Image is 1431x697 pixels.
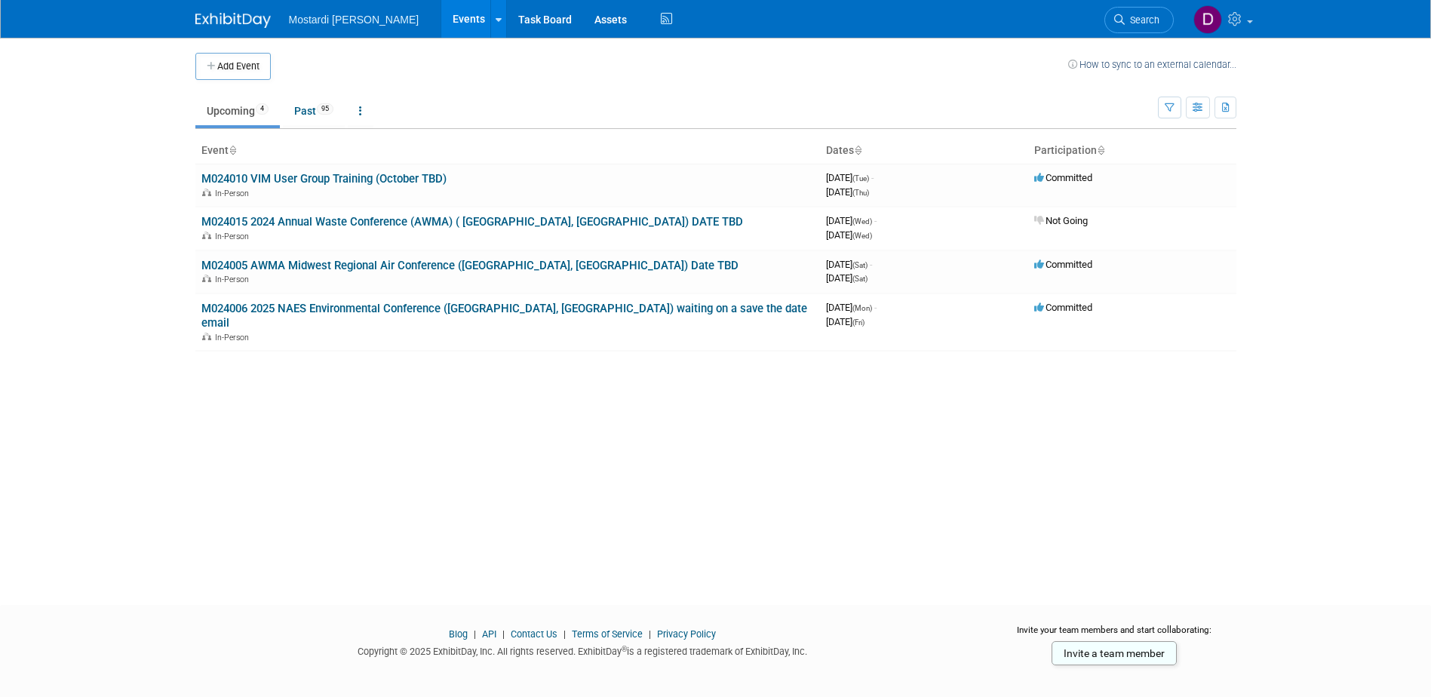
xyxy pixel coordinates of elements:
span: Not Going [1034,215,1088,226]
span: (Mon) [852,304,872,312]
span: In-Person [215,275,253,284]
a: M024015 2024 Annual Waste Conference (AWMA) ( [GEOGRAPHIC_DATA], [GEOGRAPHIC_DATA]) DATE TBD [201,215,743,229]
span: 95 [317,103,333,115]
a: Invite a team member [1052,641,1177,665]
a: Contact Us [511,628,557,640]
sup: ® [622,645,627,653]
th: Dates [820,138,1028,164]
span: Committed [1034,302,1092,313]
a: Sort by Participation Type [1097,144,1104,156]
div: Copyright © 2025 ExhibitDay, Inc. All rights reserved. ExhibitDay is a registered trademark of Ex... [195,641,971,659]
a: API [482,628,496,640]
a: M024005 AWMA Midwest Regional Air Conference ([GEOGRAPHIC_DATA], [GEOGRAPHIC_DATA]) Date TBD [201,259,739,272]
span: In-Person [215,333,253,342]
a: Search [1104,7,1174,33]
span: [DATE] [826,186,869,198]
span: [DATE] [826,302,877,313]
a: M024006 2025 NAES Environmental Conference ([GEOGRAPHIC_DATA], [GEOGRAPHIC_DATA]) waiting on a sa... [201,302,807,330]
img: In-Person Event [202,189,211,196]
a: Past95 [283,97,345,125]
span: In-Person [215,232,253,241]
a: Blog [449,628,468,640]
span: Search [1125,14,1159,26]
img: In-Person Event [202,232,211,239]
span: (Thu) [852,189,869,197]
a: Sort by Start Date [854,144,861,156]
a: Upcoming4 [195,97,280,125]
span: | [645,628,655,640]
img: Dan Grabowski [1193,5,1222,34]
span: Mostardi [PERSON_NAME] [289,14,419,26]
span: [DATE] [826,229,872,241]
span: (Tue) [852,174,869,183]
span: Committed [1034,172,1092,183]
img: In-Person Event [202,333,211,340]
button: Add Event [195,53,271,80]
span: | [560,628,570,640]
span: - [871,172,874,183]
span: 4 [256,103,269,115]
span: (Sat) [852,261,868,269]
span: (Fri) [852,318,864,327]
a: M024010 VIM User Group Training (October TBD) [201,172,447,186]
div: Invite your team members and start collaborating: [993,624,1236,646]
th: Participation [1028,138,1236,164]
span: (Wed) [852,232,872,240]
img: ExhibitDay [195,13,271,28]
span: [DATE] [826,272,868,284]
span: In-Person [215,189,253,198]
span: (Wed) [852,217,872,226]
th: Event [195,138,820,164]
a: Sort by Event Name [229,144,236,156]
span: - [874,302,877,313]
span: [DATE] [826,172,874,183]
a: Privacy Policy [657,628,716,640]
a: How to sync to an external calendar... [1068,59,1236,70]
span: Committed [1034,259,1092,270]
span: | [499,628,508,640]
span: - [870,259,872,270]
span: | [470,628,480,640]
img: In-Person Event [202,275,211,282]
span: [DATE] [826,259,872,270]
span: - [874,215,877,226]
span: (Sat) [852,275,868,283]
span: [DATE] [826,215,877,226]
span: [DATE] [826,316,864,327]
a: Terms of Service [572,628,643,640]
